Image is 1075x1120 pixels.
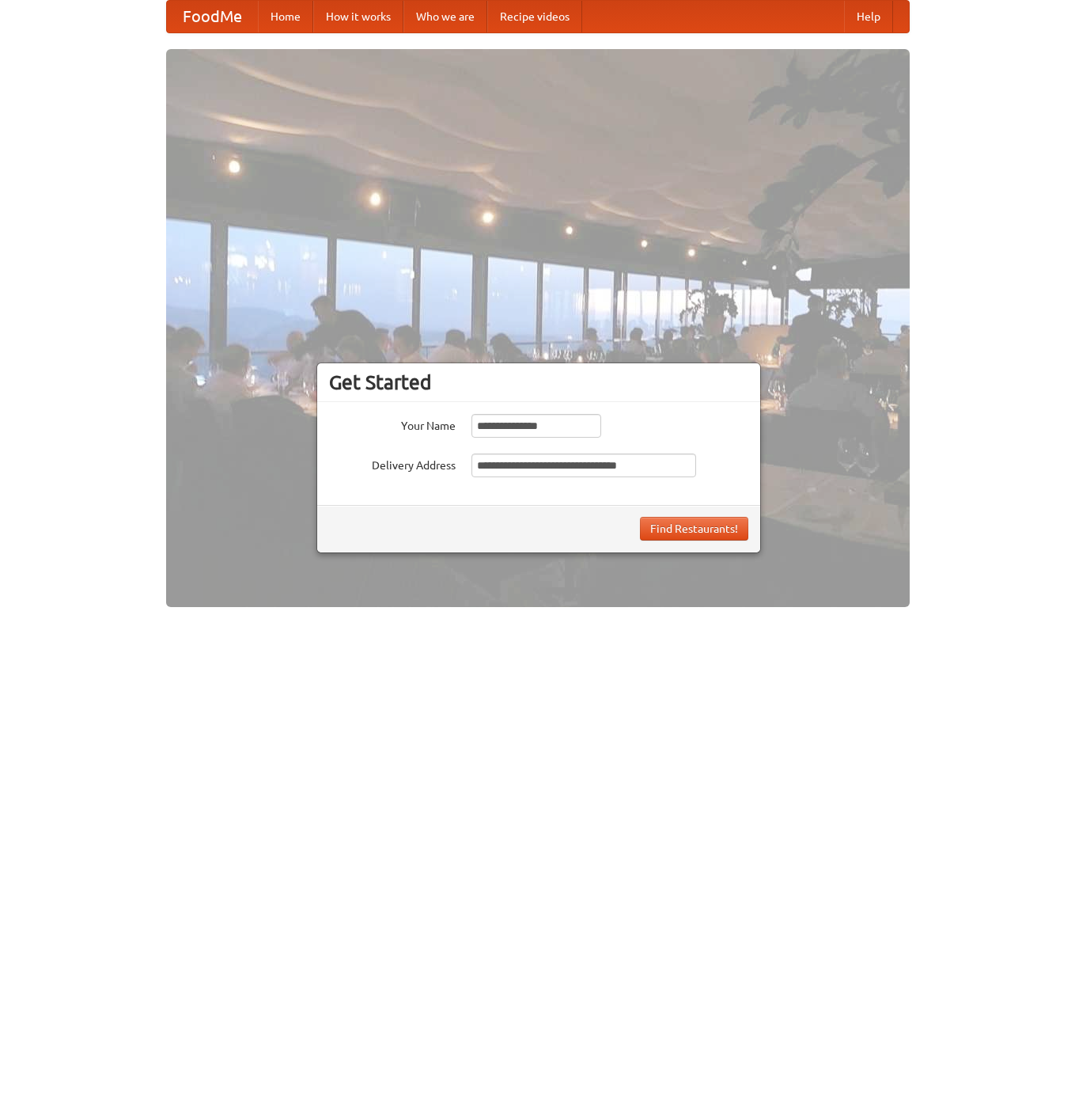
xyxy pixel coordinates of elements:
a: Recipe videos [487,1,582,32]
a: How it works [313,1,403,32]
button: Find Restaurants! [640,517,748,541]
a: Home [258,1,313,32]
label: Delivery Address [329,454,456,473]
label: Your Name [329,414,456,434]
a: Help [844,1,893,32]
a: FoodMe [167,1,258,32]
h3: Get Started [329,370,748,394]
a: Who we are [403,1,487,32]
